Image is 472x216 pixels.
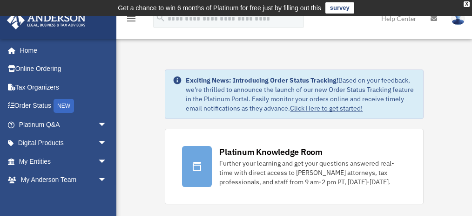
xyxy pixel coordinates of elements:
[290,104,363,112] a: Click Here to get started!
[54,99,74,113] div: NEW
[165,129,423,204] a: Platinum Knowledge Room Further your learning and get your questions answered real-time with dire...
[7,41,116,60] a: Home
[219,159,406,187] div: Further your learning and get your questions answered real-time with direct access to [PERSON_NAM...
[4,11,88,29] img: Anderson Advisors Platinum Portal
[98,171,116,190] span: arrow_drop_down
[118,2,321,14] div: Get a chance to win 6 months of Platinum for free just by filling out this
[219,146,323,158] div: Platinum Knowledge Room
[7,78,121,97] a: Tax Organizers
[98,134,116,153] span: arrow_drop_down
[451,12,465,25] img: User Pic
[126,16,137,24] a: menu
[155,13,166,23] i: search
[7,134,121,153] a: Digital Productsarrow_drop_down
[7,171,121,189] a: My Anderson Teamarrow_drop_down
[98,152,116,171] span: arrow_drop_down
[7,115,121,134] a: Platinum Q&Aarrow_drop_down
[98,115,116,134] span: arrow_drop_down
[7,60,121,78] a: Online Ordering
[325,2,354,14] a: survey
[186,76,338,84] strong: Exciting News: Introducing Order Status Tracking!
[186,76,415,113] div: Based on your feedback, we're thrilled to announce the launch of our new Order Status Tracking fe...
[7,152,121,171] a: My Entitiesarrow_drop_down
[7,97,121,116] a: Order StatusNEW
[464,1,470,7] div: close
[126,13,137,24] i: menu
